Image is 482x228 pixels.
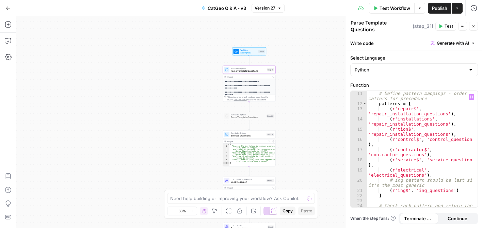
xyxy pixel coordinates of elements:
g: Edge from step_27 to step_2 [249,213,250,223]
div: Output [227,140,266,143]
div: 18 [351,157,367,167]
span: Set Inputs [240,51,257,54]
div: Step 31 [267,68,274,71]
div: Step 29 [267,115,274,118]
span: Parse Template Questions [231,116,265,119]
label: Function [350,82,478,88]
div: 17 [351,147,367,157]
div: 22 [351,193,367,198]
label: Select Language [350,54,478,61]
button: Continue [438,213,477,224]
button: Publish [428,3,451,14]
div: 12 [351,101,367,106]
div: 24 [351,203,367,213]
span: Terminate Workflow [404,215,434,222]
span: Parse Template Questions [231,69,266,73]
div: 1 [223,144,229,145]
g: Edge from step_29 to step_30 [249,120,250,130]
div: 14 [351,116,367,127]
span: Copy [283,208,293,214]
span: Run Code · Python [231,132,265,134]
span: Copy the output [234,99,247,101]
button: Version 27 [252,4,285,13]
button: Generate with AI [428,39,478,48]
span: Toggle code folding, rows 1 through 7 [227,144,229,145]
span: Paste [301,208,312,214]
div: Output [227,186,270,189]
button: Copy [280,207,295,215]
input: Python [355,66,465,73]
div: 20 [351,178,367,188]
div: 15 [351,127,367,137]
span: 50% [178,208,186,214]
div: 4 [223,152,229,156]
span: Publish [432,5,447,12]
span: Test Workflow [380,5,410,12]
div: Inputs [258,50,265,53]
button: CatGeo Q & A - v3 [197,3,250,14]
div: Step 27 [267,179,274,182]
div: 6 [223,159,229,162]
button: Paste [298,207,315,215]
div: WorkflowSet InputsInputs [223,47,276,55]
button: Test [435,22,456,31]
span: Test [445,23,453,29]
div: 16 [351,137,367,147]
div: Output [227,76,270,78]
span: Workflow [240,49,257,51]
div: Run Code · PythonParse Template QuestionsStep 29 [223,112,276,120]
span: Run Code · Python [231,113,265,116]
span: Version 27 [255,5,275,11]
span: Run Code · Python [231,67,266,70]
span: LLM · [PERSON_NAME] 4 [231,178,265,181]
span: Local Research [231,180,265,184]
span: Continue [448,215,467,222]
div: 2 [223,145,229,149]
g: Edge from start to step_31 [249,55,250,65]
a: When the step fails: [350,215,396,222]
div: Run Code · PythonSelect 5 QuestionsStep 30Output[ "What are the key factors to consider when hiri... [223,130,276,166]
span: LLM · GPT-4.1 [231,224,266,227]
div: 3 [223,149,229,152]
span: Toggle code folding, rows 12 through 22 [363,101,367,106]
div: Step 30 [267,133,274,136]
button: Test Workflow [369,3,414,14]
span: ( step_31 ) [413,23,433,30]
span: Generate with AI [437,40,469,46]
div: This output is too large & has been abbreviated for review. to view the full content. [227,96,274,101]
div: 21 [351,188,367,193]
div: 11 [351,91,367,101]
span: Select 5 Questions [231,134,265,137]
g: Edge from step_31 to step_29 [249,102,250,112]
g: Edge from step_30 to step_27 [249,166,250,176]
div: 13 [351,106,367,116]
span: CatGeo Q & A - v3 [208,5,246,12]
div: Write code [346,36,482,50]
div: 19 [351,167,367,178]
div: 23 [351,198,367,203]
div: 7 [223,162,229,164]
textarea: Parse Template Questions [351,19,411,33]
div: 5 [223,156,229,159]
